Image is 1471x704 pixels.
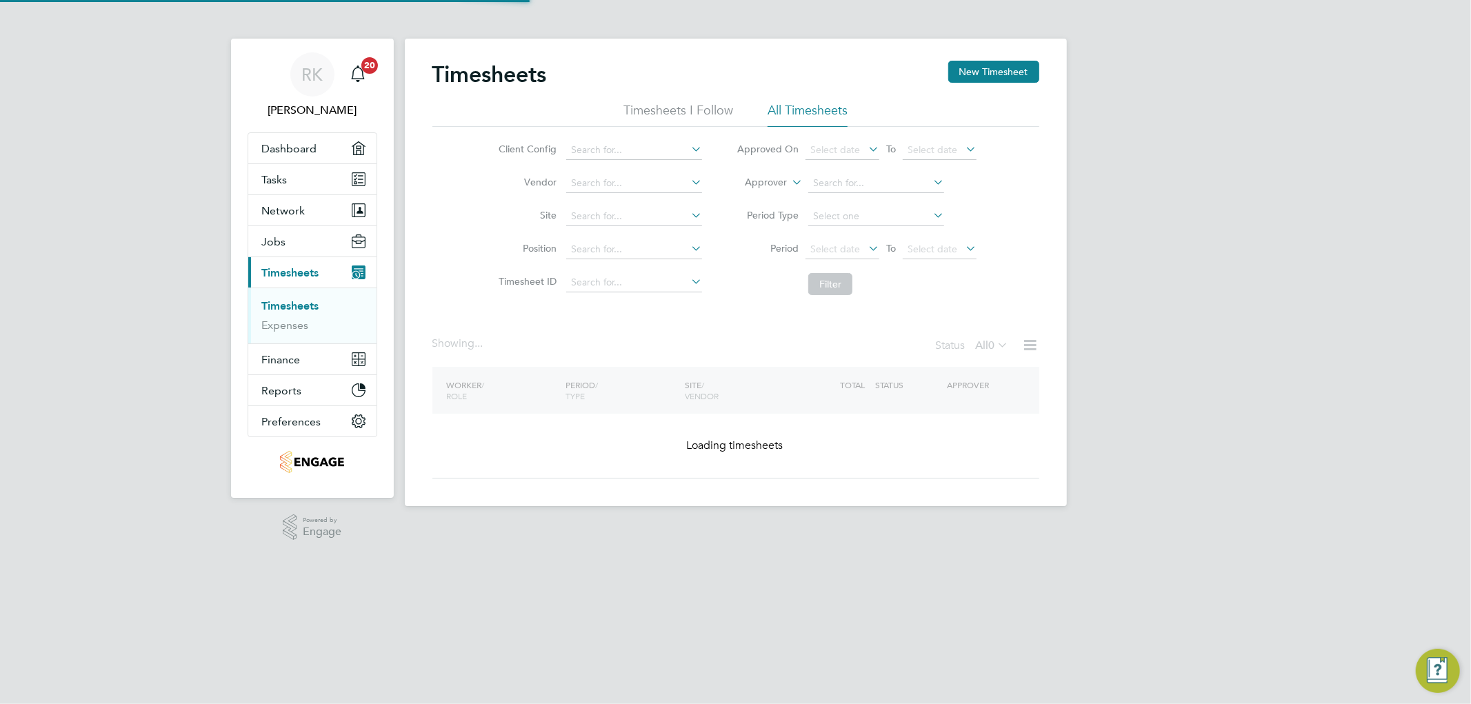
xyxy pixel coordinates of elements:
a: Expenses [262,319,309,332]
span: Dashboard [262,142,317,155]
label: Timesheet ID [494,275,557,288]
button: Timesheets [248,257,377,288]
li: All Timesheets [768,102,848,127]
a: Tasks [248,164,377,194]
div: Showing [432,336,486,351]
label: Site [494,209,557,221]
input: Search for... [566,141,702,160]
span: Finance [262,353,301,366]
a: Timesheets [262,299,319,312]
div: Timesheets [248,288,377,343]
label: Period [737,242,799,254]
span: Engage [303,526,341,538]
a: 20 [344,52,372,97]
span: 0 [989,339,995,352]
button: Network [248,195,377,225]
span: To [882,140,900,158]
a: Dashboard [248,133,377,163]
button: Jobs [248,226,377,257]
span: Timesheets [262,266,319,279]
span: To [882,239,900,257]
button: Engage Resource Center [1416,649,1460,693]
label: Position [494,242,557,254]
input: Search for... [566,240,702,259]
span: Reports [262,384,302,397]
input: Search for... [566,273,702,292]
span: 20 [361,57,378,74]
label: Period Type [737,209,799,221]
input: Search for... [566,174,702,193]
button: Filter [808,273,852,295]
label: Vendor [494,176,557,188]
li: Timesheets I Follow [623,102,733,127]
nav: Main navigation [231,39,394,498]
a: RK[PERSON_NAME] [248,52,377,119]
label: Approver [725,176,787,190]
input: Search for... [808,174,944,193]
input: Select one [808,207,944,226]
span: Jobs [262,235,286,248]
a: Powered byEngage [283,514,341,541]
button: New Timesheet [948,61,1039,83]
input: Search for... [566,207,702,226]
span: Select date [908,243,957,255]
label: Approved On [737,143,799,155]
button: Preferences [248,406,377,436]
span: Ricky Knight [248,102,377,119]
img: carmichael-logo-retina.png [280,451,344,473]
button: Reports [248,375,377,405]
span: Network [262,204,306,217]
span: Select date [810,243,860,255]
span: Tasks [262,173,288,186]
div: Status [936,336,1012,356]
h2: Timesheets [432,61,547,88]
span: Powered by [303,514,341,526]
span: Preferences [262,415,321,428]
label: All [976,339,1009,352]
button: Finance [248,344,377,374]
span: RK [301,66,323,83]
span: ... [475,336,483,350]
span: Select date [810,143,860,156]
a: Go to home page [248,451,377,473]
label: Client Config [494,143,557,155]
span: Select date [908,143,957,156]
